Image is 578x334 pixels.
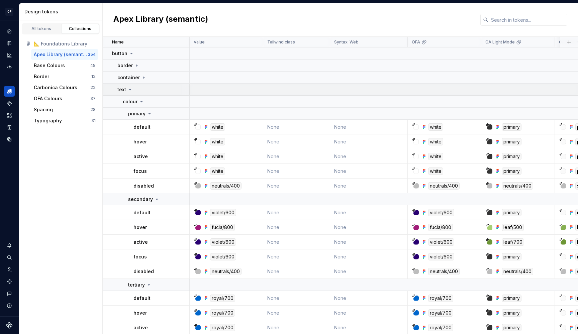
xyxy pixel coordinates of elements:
div: royal/700 [210,324,235,331]
p: colour [123,98,137,105]
a: Storybook stories [4,122,15,133]
div: violet/600 [210,209,236,216]
h2: Apex Library (semantic) [113,14,208,26]
div: white [428,153,443,160]
div: royal/700 [428,295,453,302]
p: active [133,153,148,160]
div: fucia/800 [428,224,453,231]
div: OFA Colours [34,95,62,102]
div: 37 [90,96,96,101]
div: Collections [64,26,97,31]
div: Typography [34,117,62,124]
button: Notifications [4,240,15,251]
p: disabled [133,268,154,275]
p: hover [133,138,147,145]
a: Invite team [4,264,15,275]
td: None [330,306,408,320]
div: Search ⌘K [4,252,15,263]
div: primary [502,123,521,131]
div: white [428,138,443,145]
p: text [117,86,126,93]
div: primary [502,138,521,145]
div: primary [502,253,521,260]
div: fucia/800 [210,224,235,231]
div: 22 [90,85,96,90]
a: Assets [4,110,15,121]
div: white [210,168,225,175]
div: All tokens [25,26,58,31]
td: None [263,249,330,264]
div: white [210,138,225,145]
div: 31 [91,118,96,123]
button: Apex Library (semantic)354 [31,49,98,60]
div: neutrals/400 [210,268,242,275]
div: Contact support [4,288,15,299]
div: primary [502,168,521,175]
td: None [330,149,408,164]
a: Base Colours48 [31,60,98,71]
td: None [263,306,330,320]
div: royal/700 [210,295,235,302]
p: Name [112,39,124,45]
a: Analytics [4,50,15,61]
a: Code automation [4,62,15,73]
td: None [330,164,408,179]
p: Syntax: Web [334,39,359,45]
div: royal/700 [210,309,235,317]
button: Spacing28 [31,104,98,115]
p: focus [133,168,147,175]
p: tertiary [128,282,145,288]
p: active [133,239,148,245]
p: default [133,124,151,130]
div: Base Colours [34,62,65,69]
div: Apex Library (semantic) [34,51,88,58]
td: None [263,179,330,193]
div: neutrals/400 [210,182,242,190]
div: violet/600 [210,253,236,260]
div: 📐 Foundations Library [34,40,96,47]
p: container [117,74,140,81]
div: primary [502,309,521,317]
p: active [133,324,148,331]
div: 354 [88,52,96,57]
div: Design tokens [24,8,100,15]
p: default [133,295,151,302]
button: Carbonica Colours22 [31,82,98,93]
td: None [330,291,408,306]
td: None [330,205,408,220]
div: royal/700 [428,324,453,331]
div: royal/700 [428,309,453,317]
div: leaf/500 [502,224,524,231]
a: Supernova Logo [6,322,13,329]
td: None [330,264,408,279]
div: violet/600 [428,209,454,216]
div: white [210,153,225,160]
div: 12 [91,74,96,79]
a: Components [4,98,15,109]
a: Data sources [4,134,15,145]
div: primary [502,324,521,331]
td: None [263,235,330,249]
p: default [133,209,151,216]
div: neutrals/400 [502,268,533,275]
div: Border [34,73,49,80]
td: None [263,220,330,235]
div: Design tokens [4,86,15,97]
a: OFA Colours37 [31,93,98,104]
p: hover [133,310,147,316]
div: 48 [90,63,96,68]
div: Home [4,26,15,36]
button: Typography31 [31,115,98,126]
div: white [210,123,225,131]
input: Search in tokens... [488,14,567,26]
td: None [263,164,330,179]
p: Tailwind class [267,39,295,45]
